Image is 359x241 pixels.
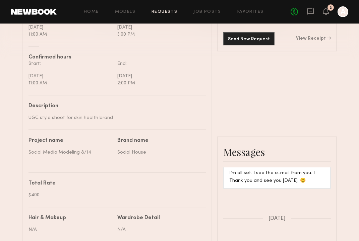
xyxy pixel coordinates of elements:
[28,215,66,221] div: Hair & Makeup
[28,24,112,31] div: [DATE]
[152,10,177,14] a: Requests
[268,216,286,222] span: [DATE]
[117,226,201,233] div: N/A
[84,10,99,14] a: Home
[28,181,201,186] div: Total Rate
[223,32,275,45] button: Send New Request
[28,138,112,144] div: Project name
[117,149,201,156] div: Social House
[28,104,201,109] div: Description
[28,149,112,156] div: Social Media Modeling 8/14
[338,6,348,17] a: A
[117,31,201,38] div: 3:00 PM
[229,169,325,185] div: I’m all set. I see the e-mail from you. I Thank you and see you [DATE]. 😊
[117,138,201,144] div: Brand name
[237,10,264,14] a: Favorites
[117,60,201,67] div: End:
[28,226,112,233] div: N/A
[28,60,112,67] div: Start:
[296,36,331,41] a: View Receipt
[28,31,112,38] div: 11:00 AM
[117,80,201,87] div: 2:00 PM
[28,192,201,199] div: $400
[28,80,112,87] div: 11:00 AM
[330,6,332,10] div: 2
[117,73,201,80] div: [DATE]
[28,114,201,121] div: UGC style shoot for skin health brand
[117,215,160,221] div: Wardrobe Detail
[115,10,135,14] a: Models
[28,55,206,60] div: Confirmed hours
[117,24,201,31] div: [DATE]
[28,73,112,80] div: [DATE]
[223,145,331,159] div: Messages
[193,10,221,14] a: Job Posts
